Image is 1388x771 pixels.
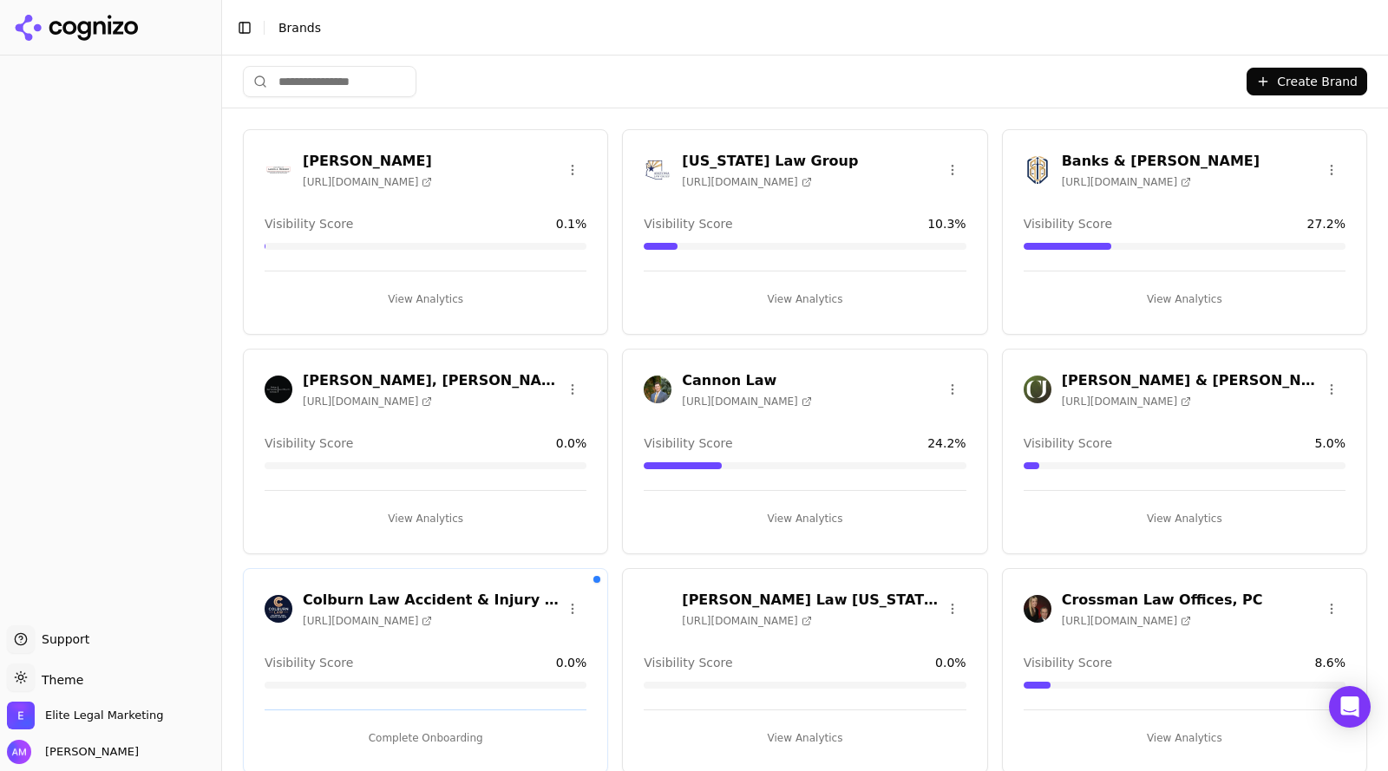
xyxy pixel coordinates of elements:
[644,505,966,533] button: View Analytics
[1024,156,1051,184] img: Banks & Brower
[644,435,732,452] span: Visibility Score
[7,740,139,764] button: Open user button
[35,631,89,648] span: Support
[682,151,858,172] h3: [US_STATE] Law Group
[278,19,1339,36] nav: breadcrumb
[1314,435,1345,452] span: 5.0 %
[278,21,321,35] span: Brands
[644,285,966,313] button: View Analytics
[265,285,586,313] button: View Analytics
[1329,686,1371,728] div: Open Intercom Messenger
[7,702,35,729] img: Elite Legal Marketing
[265,505,586,533] button: View Analytics
[1024,376,1051,403] img: Cohen & Jaffe
[265,595,292,623] img: Colburn Law Accident & Injury Lawyers
[265,215,353,232] span: Visibility Score
[1062,395,1191,408] span: [URL][DOMAIN_NAME]
[644,156,671,184] img: Arizona Law Group
[644,724,966,752] button: View Analytics
[682,370,811,391] h3: Cannon Law
[682,614,811,628] span: [URL][DOMAIN_NAME]
[303,370,559,391] h3: [PERSON_NAME], [PERSON_NAME] & [PERSON_NAME] Law Office
[265,435,353,452] span: Visibility Score
[7,740,31,764] img: Alex Morris
[265,156,292,184] img: Aaron Herbert
[644,595,671,623] img: Colburn Law Washington Dog Bite
[265,724,586,752] button: Complete Onboarding
[303,614,432,628] span: [URL][DOMAIN_NAME]
[35,673,83,687] span: Theme
[927,215,966,232] span: 10.3 %
[682,395,811,408] span: [URL][DOMAIN_NAME]
[927,435,966,452] span: 24.2 %
[303,151,432,172] h3: [PERSON_NAME]
[1024,435,1112,452] span: Visibility Score
[1307,215,1345,232] span: 27.2 %
[1024,215,1112,232] span: Visibility Score
[1024,505,1345,533] button: View Analytics
[1062,614,1191,628] span: [URL][DOMAIN_NAME]
[1062,370,1318,391] h3: [PERSON_NAME] & [PERSON_NAME]
[265,654,353,671] span: Visibility Score
[682,175,811,189] span: [URL][DOMAIN_NAME]
[303,395,432,408] span: [URL][DOMAIN_NAME]
[935,654,966,671] span: 0.0 %
[1062,151,1260,172] h3: Banks & [PERSON_NAME]
[1024,724,1345,752] button: View Analytics
[303,590,559,611] h3: Colburn Law Accident & Injury Lawyers
[1062,175,1191,189] span: [URL][DOMAIN_NAME]
[644,215,732,232] span: Visibility Score
[1024,595,1051,623] img: Crossman Law Offices, PC
[45,708,163,723] span: Elite Legal Marketing
[682,590,938,611] h3: [PERSON_NAME] Law [US_STATE] [MEDICAL_DATA]
[556,654,587,671] span: 0.0 %
[7,702,163,729] button: Open organization switcher
[1247,68,1367,95] button: Create Brand
[1024,285,1345,313] button: View Analytics
[1062,590,1263,611] h3: Crossman Law Offices, PC
[556,435,587,452] span: 0.0 %
[1314,654,1345,671] span: 8.6 %
[38,744,139,760] span: [PERSON_NAME]
[644,376,671,403] img: Cannon Law
[1024,654,1112,671] span: Visibility Score
[303,175,432,189] span: [URL][DOMAIN_NAME]
[265,376,292,403] img: Bishop, Del Vecchio & Beeks Law Office
[556,215,587,232] span: 0.1 %
[644,654,732,671] span: Visibility Score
